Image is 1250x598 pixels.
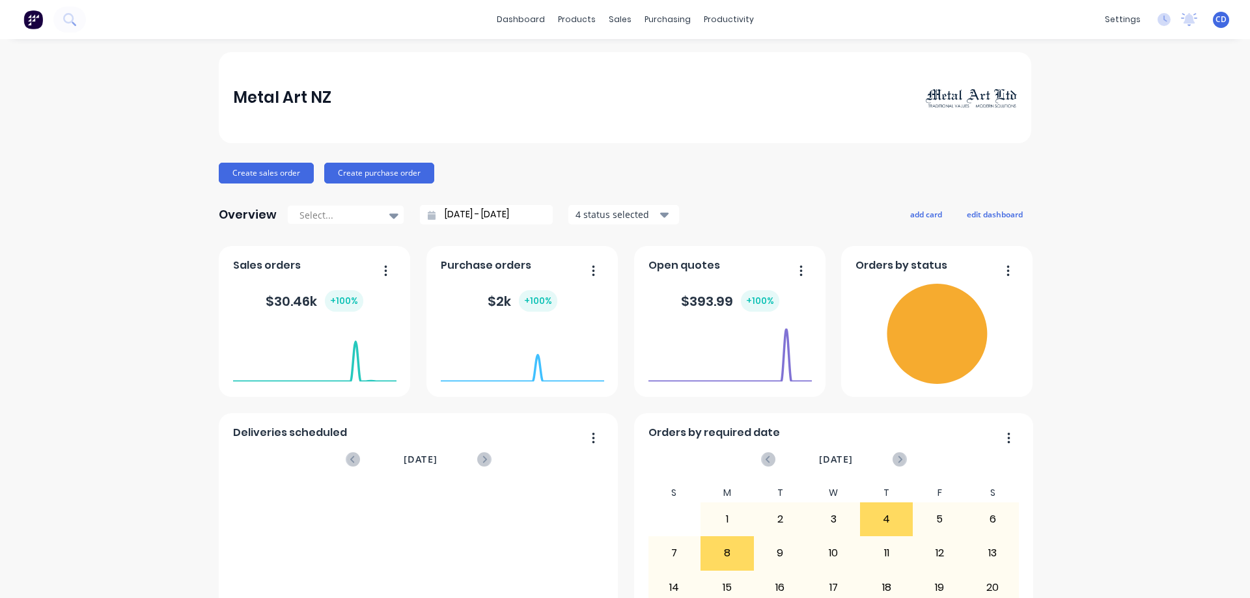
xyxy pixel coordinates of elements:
div: $ 2k [488,290,557,312]
div: 4 status selected [576,208,658,221]
div: F [913,483,966,502]
img: Metal Art NZ [926,87,1017,109]
div: 2 [755,503,807,536]
div: 10 [807,537,859,569]
div: 13 [967,537,1019,569]
div: 1 [701,503,753,536]
span: Sales orders [233,258,301,273]
div: 9 [755,537,807,569]
div: Metal Art NZ [233,85,331,111]
span: [DATE] [819,452,853,467]
div: S [648,483,701,502]
div: T [860,483,913,502]
span: [DATE] [404,452,437,467]
div: purchasing [638,10,697,29]
div: 8 [701,537,753,569]
div: productivity [697,10,760,29]
span: Purchase orders [441,258,531,273]
span: Open quotes [648,258,720,273]
span: Orders by status [855,258,947,273]
div: 4 [861,503,913,536]
button: 4 status selected [568,205,679,224]
a: dashboard [490,10,551,29]
div: + 100 % [519,290,557,312]
div: Overview [219,202,277,228]
div: W [807,483,860,502]
div: products [551,10,602,29]
div: sales [602,10,638,29]
div: M [701,483,754,502]
div: $ 393.99 [681,290,779,312]
div: S [966,483,1020,502]
div: 5 [913,503,965,536]
img: Factory [23,10,43,29]
button: edit dashboard [958,206,1031,223]
button: Create purchase order [324,163,434,183]
span: Deliveries scheduled [233,425,347,441]
div: settings [1098,10,1147,29]
div: T [754,483,807,502]
div: + 100 % [741,290,779,312]
div: 3 [807,503,859,536]
span: CD [1215,14,1227,25]
div: 7 [648,537,701,569]
div: 11 [861,537,913,569]
button: Create sales order [219,163,314,183]
div: 6 [967,503,1019,536]
div: 12 [913,537,965,569]
button: add card [902,206,951,223]
div: + 100 % [325,290,363,312]
div: $ 30.46k [266,290,363,312]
